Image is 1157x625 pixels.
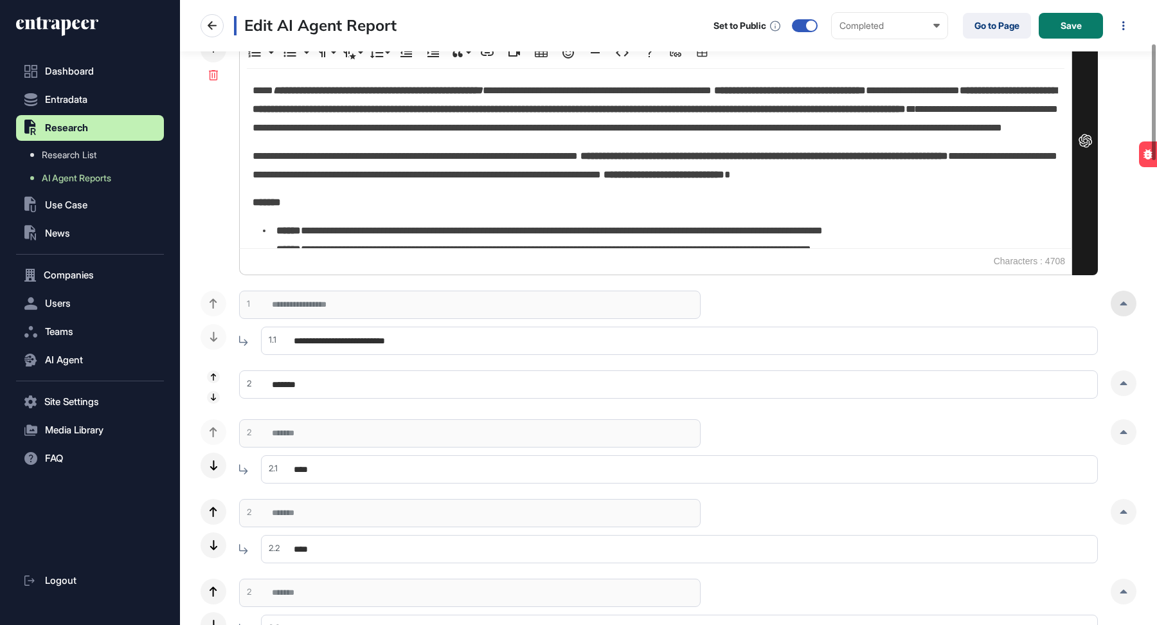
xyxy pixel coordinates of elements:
[987,249,1072,275] span: Characters : 4708
[45,95,87,105] span: Entradata
[16,115,164,141] button: Research
[300,40,310,66] button: Unordered List
[637,40,661,66] button: Help (⌘/)
[234,16,397,35] h3: Edit AI Agent Report
[22,167,164,190] a: AI Agent Reports
[529,40,553,66] button: Insert Table
[261,334,276,347] div: 1.1
[713,21,766,31] div: Set to Public
[278,40,302,66] button: Unordered List
[16,291,164,316] button: Users
[839,21,940,31] div: Completed
[44,397,99,407] span: Site Settings
[367,40,391,66] button: Line Height
[45,575,76,586] span: Logout
[261,542,280,555] div: 2.2
[239,377,251,390] div: 2
[239,506,251,519] div: 2
[448,40,472,66] button: Quote
[16,59,164,84] a: Dashboard
[42,173,111,183] span: AI Agent Reports
[16,221,164,246] button: News
[421,40,445,66] button: Increase Indent (⌘])
[691,40,715,66] button: Table Builder
[45,228,70,239] span: News
[16,192,164,218] button: Use Case
[45,425,103,435] span: Media Library
[16,87,164,113] button: Entradata
[239,298,250,311] div: 1
[44,270,94,280] span: Companies
[1039,13,1103,39] button: Save
[45,355,83,365] span: AI Agent
[239,426,251,439] div: 2
[502,40,526,66] button: Insert Video
[265,40,275,66] button: Ordered List
[16,262,164,288] button: Companies
[1061,21,1082,30] span: Save
[313,40,337,66] button: Paragraph Format
[45,453,63,464] span: FAQ
[16,417,164,443] button: Media Library
[22,143,164,167] a: Research List
[42,150,96,160] span: Research List
[963,13,1031,39] a: Go to Page
[45,66,94,77] span: Dashboard
[16,446,164,471] button: FAQ
[261,462,278,475] div: 2.1
[664,40,688,66] button: Add source URL
[583,40,607,66] button: Insert Horizontal Line
[610,40,634,66] button: Code View
[239,586,251,599] div: 2
[45,200,87,210] span: Use Case
[45,298,71,309] span: Users
[16,389,164,415] button: Site Settings
[16,568,164,593] a: Logout
[45,327,73,337] span: Teams
[16,347,164,373] button: AI Agent
[16,319,164,345] button: Teams
[475,40,499,66] button: Insert Link (⌘K)
[45,123,88,133] span: Research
